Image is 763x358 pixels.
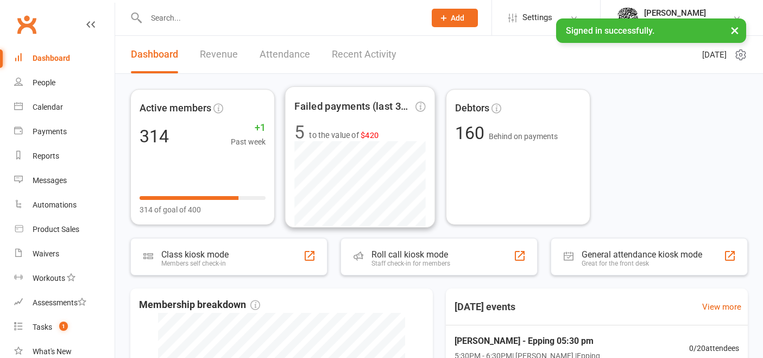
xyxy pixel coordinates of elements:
a: Calendar [14,95,115,120]
span: Add [451,14,464,22]
a: Assessments [14,291,115,315]
a: People [14,71,115,95]
span: Behind on payments [489,132,558,141]
span: [PERSON_NAME] - Epping 05:30 pm [455,334,600,348]
div: Workouts [33,274,65,282]
div: Automations [33,200,77,209]
span: 0 / 20 attendees [689,342,739,354]
div: Tasks [33,323,52,331]
a: Product Sales [14,217,115,242]
a: View more [702,300,741,313]
h3: [DATE] events [446,297,524,317]
span: to the value of [310,129,379,141]
span: 160 [455,123,489,143]
a: Revenue [200,36,238,73]
span: Settings [522,5,552,30]
div: Members self check-in [161,260,229,267]
span: Active members [140,101,211,116]
span: +1 [231,120,266,136]
span: Debtors [455,101,489,116]
div: Staff check-in for members [371,260,450,267]
div: Reports [33,152,59,160]
div: Bhangra Roots [644,18,706,28]
div: Assessments [33,298,86,307]
a: Messages [14,168,115,193]
span: Signed in successfully. [566,26,654,36]
a: Dashboard [14,46,115,71]
span: $420 [361,130,379,140]
a: Clubworx [13,11,40,38]
img: thumb_image1738670374.png [617,7,639,29]
a: Dashboard [131,36,178,73]
div: Roll call kiosk mode [371,249,450,260]
div: Great for the front desk [582,260,702,267]
div: General attendance kiosk mode [582,249,702,260]
span: Failed payments (last 30d) [294,98,413,114]
div: Product Sales [33,225,79,234]
button: × [725,18,745,42]
input: Search... [143,10,418,26]
div: Dashboard [33,54,70,62]
a: Attendance [260,36,310,73]
span: 314 of goal of 400 [140,204,201,216]
a: Waivers [14,242,115,266]
div: Calendar [33,103,63,111]
a: Recent Activity [332,36,396,73]
button: Add [432,9,478,27]
a: Tasks 1 [14,315,115,340]
div: Payments [33,127,67,136]
a: Reports [14,144,115,168]
div: Messages [33,176,67,185]
div: Waivers [33,249,59,258]
span: 1 [59,322,68,331]
span: Past week [231,136,266,148]
span: Membership breakdown [139,297,260,313]
a: Payments [14,120,115,144]
div: 314 [140,128,169,145]
div: [PERSON_NAME] [644,8,706,18]
div: People [33,78,55,87]
div: Class kiosk mode [161,249,229,260]
a: Automations [14,193,115,217]
div: 5 [294,123,305,141]
a: Workouts [14,266,115,291]
div: What's New [33,347,72,356]
span: [DATE] [702,48,727,61]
